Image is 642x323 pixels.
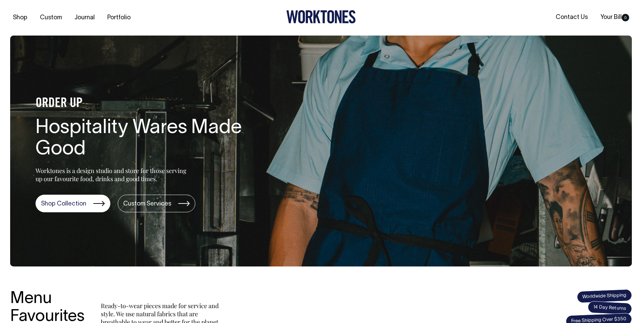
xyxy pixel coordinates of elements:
a: Your Bill0 [598,12,632,23]
span: Worldwide Shipping [577,289,632,303]
a: Custom [37,12,65,23]
a: Shop [10,12,30,23]
span: 14 Day Returns [588,301,632,315]
p: Worktones is a design studio and store for those serving up our favourite food, drinks and good t... [36,167,190,183]
a: Portfolio [105,12,133,23]
a: Journal [72,12,97,23]
h1: Hospitality Wares Made Good [36,117,252,161]
span: 0 [622,14,629,21]
h4: ORDER UP [36,96,252,111]
a: Contact Us [553,12,591,23]
a: Shop Collection [36,195,110,212]
a: Custom Services [118,195,195,212]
